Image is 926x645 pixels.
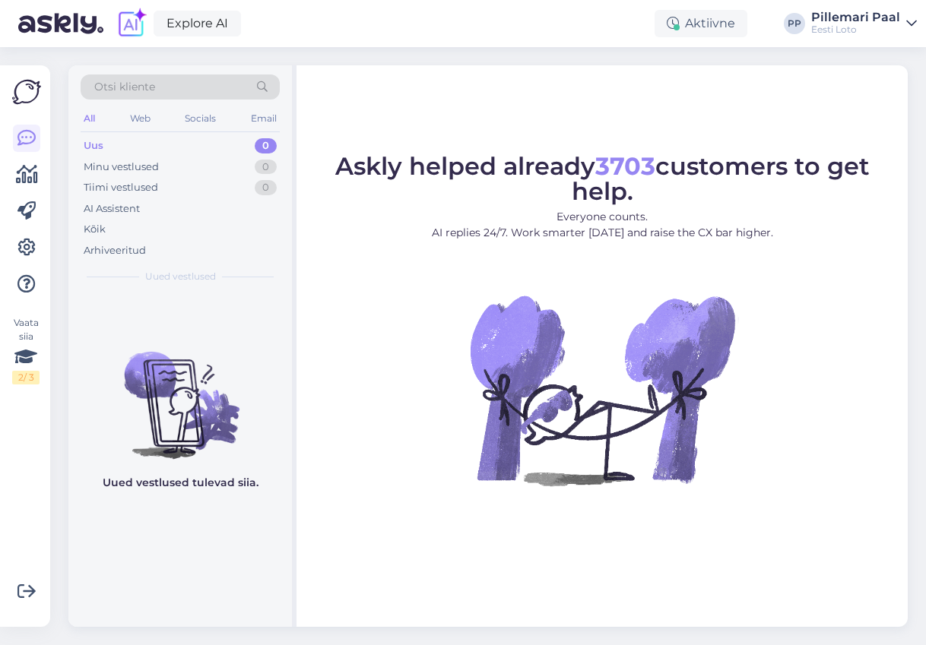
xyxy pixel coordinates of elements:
[103,475,258,491] p: Uued vestlused tulevad siia.
[182,109,219,128] div: Socials
[84,201,140,217] div: AI Assistent
[465,253,739,526] img: No Chat active
[68,324,292,461] img: No chats
[255,160,277,175] div: 0
[811,11,917,36] a: Pillemari PaalEesti Loto
[81,109,98,128] div: All
[255,138,277,153] div: 0
[127,109,154,128] div: Web
[12,371,40,384] div: 2 / 3
[84,222,106,237] div: Kõik
[255,180,277,195] div: 0
[84,138,103,153] div: Uus
[84,160,159,175] div: Minu vestlused
[335,151,870,206] span: Askly helped already customers to get help.
[310,209,894,241] p: Everyone counts. AI replies 24/7. Work smarter [DATE] and raise the CX bar higher.
[12,77,41,106] img: Askly Logo
[12,316,40,384] div: Vaata siia
[811,11,900,24] div: Pillemari Paal
[116,8,147,40] img: explore-ai
[84,180,158,195] div: Tiimi vestlused
[811,24,900,36] div: Eesti Loto
[94,79,155,95] span: Otsi kliente
[784,13,805,34] div: PP
[655,10,747,37] div: Aktiivne
[154,11,241,36] a: Explore AI
[84,243,146,258] div: Arhiveeritud
[145,270,216,283] span: Uued vestlused
[248,109,280,128] div: Email
[595,151,655,181] b: 3703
